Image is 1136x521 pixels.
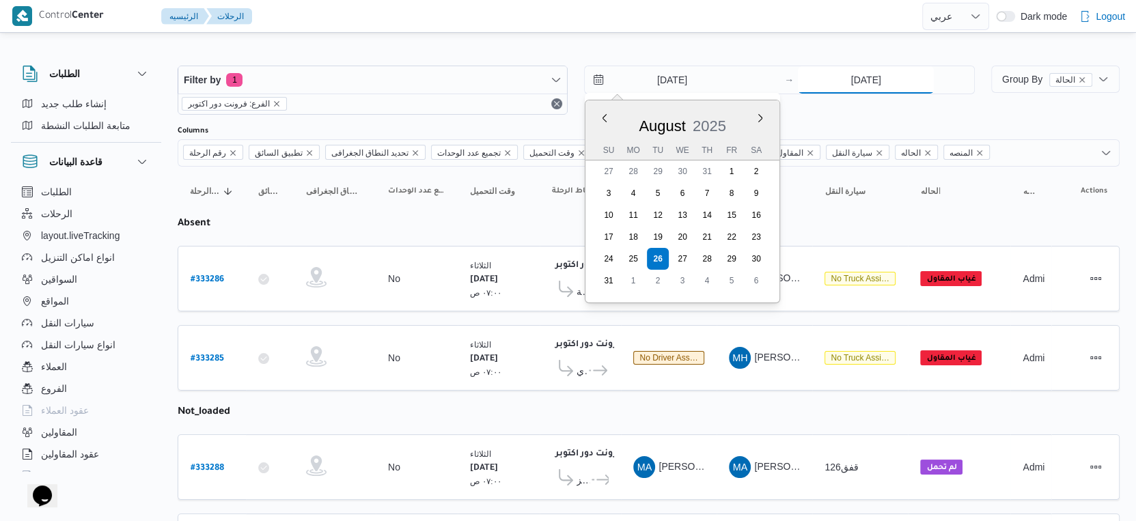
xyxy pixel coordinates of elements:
div: day-24 [598,248,620,270]
small: ٠٧:٠٠ ص [470,477,501,485]
div: day-13 [671,204,693,226]
div: day-1 [721,160,743,182]
span: No Driver Assigned [633,351,704,365]
span: العملاء [41,358,67,375]
b: غياب المقاول [926,275,975,283]
div: day-3 [671,270,693,292]
b: فرونت دور اكتوبر [555,340,623,350]
button: السواقين [16,268,156,290]
span: Admin [1023,273,1050,284]
button: الفروع [16,378,156,399]
span: تجميع عدد الوحدات [431,145,518,160]
span: المقاولين [41,424,77,440]
span: المقاول [771,145,820,160]
div: day-22 [721,226,743,248]
button: الرئيسيه [161,8,209,25]
span: تجميع عدد الوحدات [388,186,445,197]
div: day-26 [647,248,669,270]
span: No Truck Assigned [825,351,896,365]
small: الثلاثاء [470,449,491,458]
small: ٠٧:٠٠ ص [470,367,501,376]
span: [PERSON_NAME] [PERSON_NAME] [754,461,914,472]
span: السواقين [41,271,77,287]
div: day-5 [721,270,743,292]
span: الحالة [1055,74,1075,86]
button: Remove سيارة النقل from selection in this group [875,149,883,157]
button: Actions [1085,268,1107,290]
b: فرونت دور اكتوبر [555,261,623,270]
div: day-25 [622,248,644,270]
div: day-23 [745,226,767,248]
div: day-27 [671,248,693,270]
span: August [639,117,687,135]
span: تطبيق السائق [258,186,281,197]
button: وقت التحميل [465,180,533,202]
span: كارفور بيفرلي هيلز [577,472,590,488]
button: عقود المقاولين [16,443,156,465]
span: Logout [1096,8,1125,25]
a: #333286 [191,270,224,288]
button: سيارات النقل [16,312,156,334]
button: layout.liveTracking [16,225,156,247]
div: day-29 [721,248,743,270]
button: Actions [1085,347,1107,369]
svg: Sorted in descending order [223,186,234,197]
div: day-19 [647,226,669,248]
div: Mo [622,141,644,160]
span: نقاط الرحلة [552,186,593,197]
button: Remove رقم الرحلة from selection in this group [229,149,237,157]
div: day-6 [671,182,693,204]
span: المقاول [777,145,803,160]
span: MA [733,456,748,478]
span: كارفور شبرا الخيمة [577,283,587,300]
button: remove selected entity [1078,76,1086,84]
div: day-11 [622,204,644,226]
div: day-4 [622,182,644,204]
span: الرحلات [41,206,72,222]
span: الحاله [901,145,921,160]
span: وقت التحميل [529,145,574,160]
span: Admin [1023,352,1050,363]
div: day-14 [696,204,718,226]
div: day-18 [622,226,644,248]
span: انواع سيارات النقل [41,337,115,353]
button: سيارة النقل [819,180,901,202]
div: day-28 [696,248,718,270]
div: We [671,141,693,160]
span: رقم الرحلة; Sorted in descending order [190,186,220,197]
button: الطلبات [16,181,156,203]
button: remove selected entity [273,100,281,108]
div: Th [696,141,718,160]
b: فرونت دور اكتوبر [555,449,623,459]
button: Remove الحاله from selection in this group [924,149,932,157]
small: الثلاثاء [470,261,491,270]
span: الحاله [920,186,940,197]
span: اجهزة التليفون [41,468,98,484]
div: day-29 [647,160,669,182]
div: day-28 [622,160,644,182]
span: تجميع عدد الوحدات [437,145,501,160]
div: day-9 [745,182,767,204]
div: No [388,352,400,364]
span: Actions [1081,186,1107,197]
span: تحديد النطاق الجغرافى [306,186,363,197]
span: تحديد النطاق الجغرافى [331,145,409,160]
input: Press the down key to open a popover containing a calendar. [798,66,934,94]
div: day-4 [696,270,718,292]
button: Actions [1085,456,1107,478]
b: # 333286 [191,275,224,285]
span: No truck assigned [831,274,899,283]
div: Fr [721,141,743,160]
div: day-12 [647,204,669,226]
button: Previous Month [599,113,610,124]
span: MA [637,456,652,478]
a: #333285 [191,349,224,367]
input: Press the down key to enter a popover containing a calendar. Press the escape key to close the po... [585,66,740,94]
b: Center [72,11,104,22]
div: day-3 [598,182,620,204]
button: تطبيق السائق [253,180,287,202]
b: [DATE] [470,275,498,285]
div: day-20 [671,226,693,248]
div: Muhammad Hasani Muhammad Ibrahem [729,347,751,369]
div: day-6 [745,270,767,292]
